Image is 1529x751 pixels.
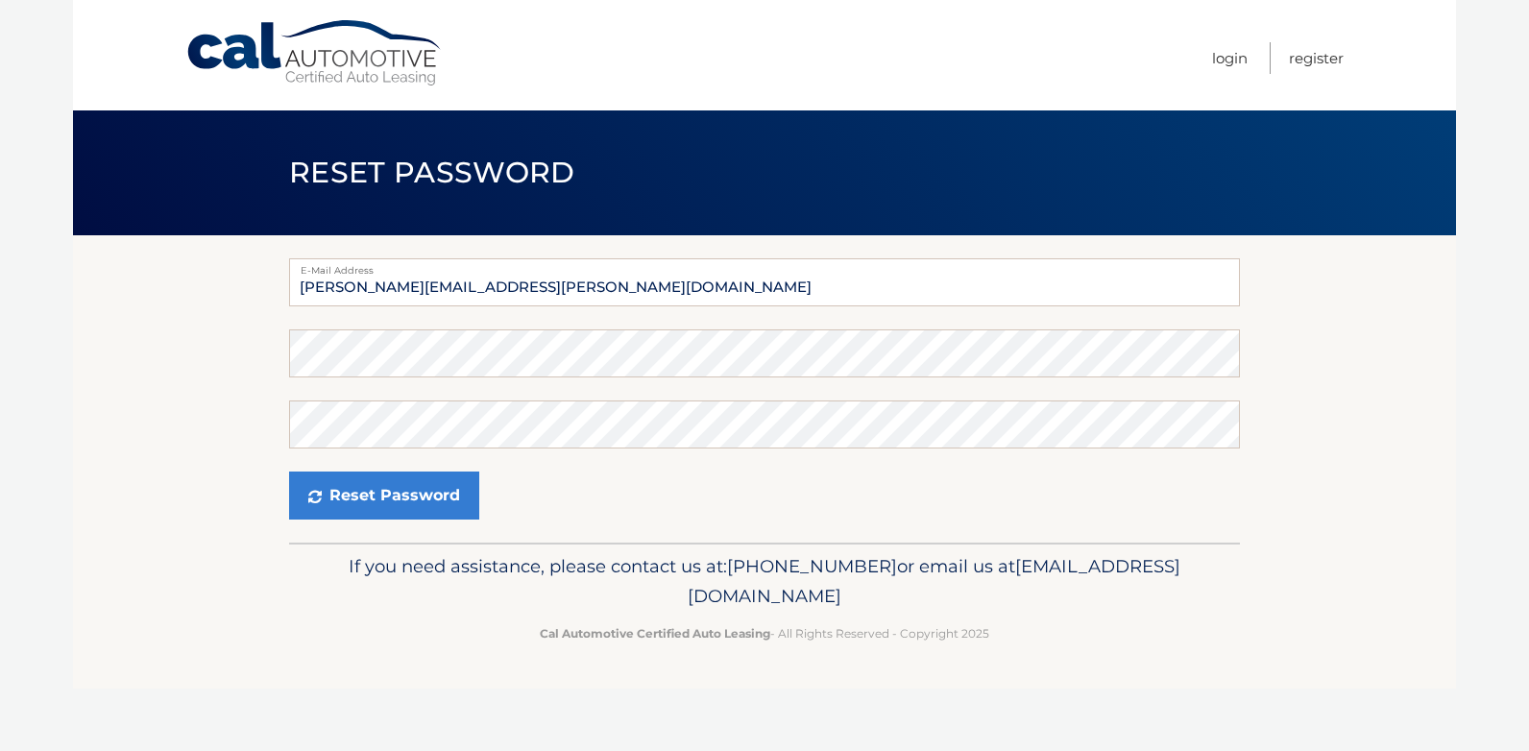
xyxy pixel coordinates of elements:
[289,155,574,190] span: Reset Password
[540,626,770,641] strong: Cal Automotive Certified Auto Leasing
[302,551,1227,613] p: If you need assistance, please contact us at: or email us at
[289,258,1240,274] label: E-Mail Address
[1289,42,1344,74] a: Register
[1212,42,1248,74] a: Login
[289,472,479,520] button: Reset Password
[185,19,445,87] a: Cal Automotive
[727,555,897,577] span: [PHONE_NUMBER]
[289,258,1240,306] input: E-mail Address
[302,623,1227,643] p: - All Rights Reserved - Copyright 2025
